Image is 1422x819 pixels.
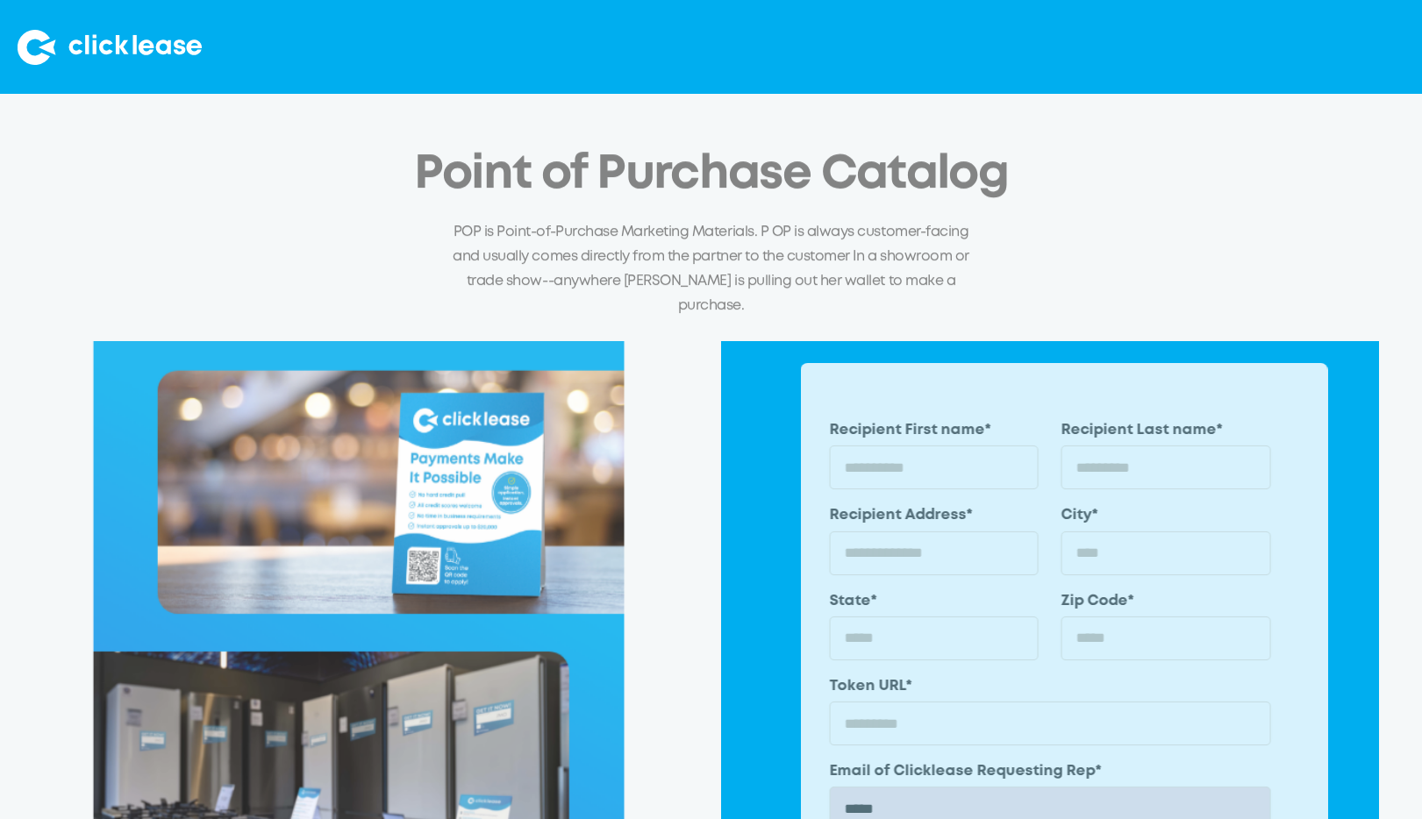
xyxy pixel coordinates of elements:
[1061,506,1269,527] label: City*
[414,149,1009,201] h2: Point of Purchase Catalog
[829,591,1038,612] label: State*
[18,30,202,65] img: Clicklease logo
[1061,420,1269,441] label: Recipient Last name*
[829,761,1270,782] label: Email of Clicklease Requesting Rep*
[829,676,1270,697] label: Token URL*
[829,420,1038,441] label: Recipient First name*
[829,506,1038,527] label: Recipient Address*
[1061,591,1269,612] label: Zip Code*
[453,220,970,317] p: POP is Point-of-Purchase Marketing Materials. P OP is always customer-facing and usually comes di...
